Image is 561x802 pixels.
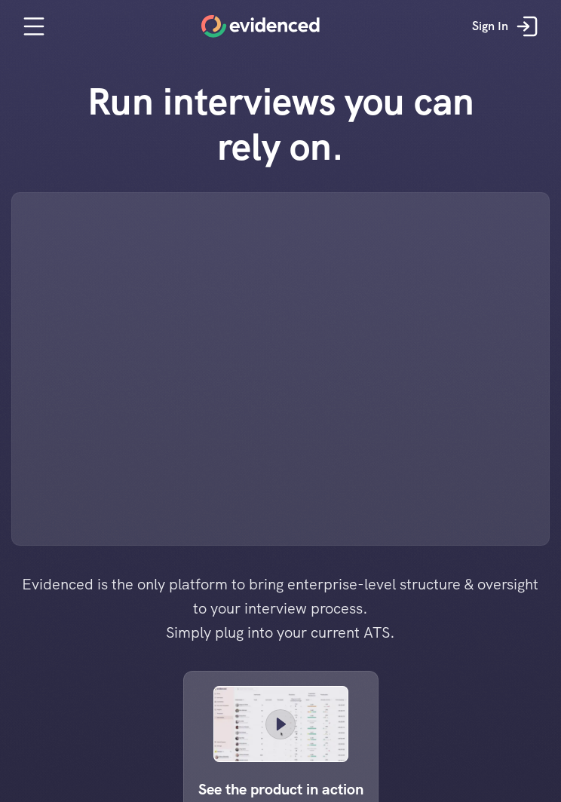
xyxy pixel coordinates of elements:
p: See the product in action [198,777,363,801]
h4: Evidenced is the only platform to bring enterprise-level structure & oversight to your interview ... [14,572,547,644]
h1: Run interviews you can rely on. [66,79,495,170]
a: Sign In [461,4,553,49]
p: Sign In [472,17,508,36]
a: Home [201,15,320,38]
